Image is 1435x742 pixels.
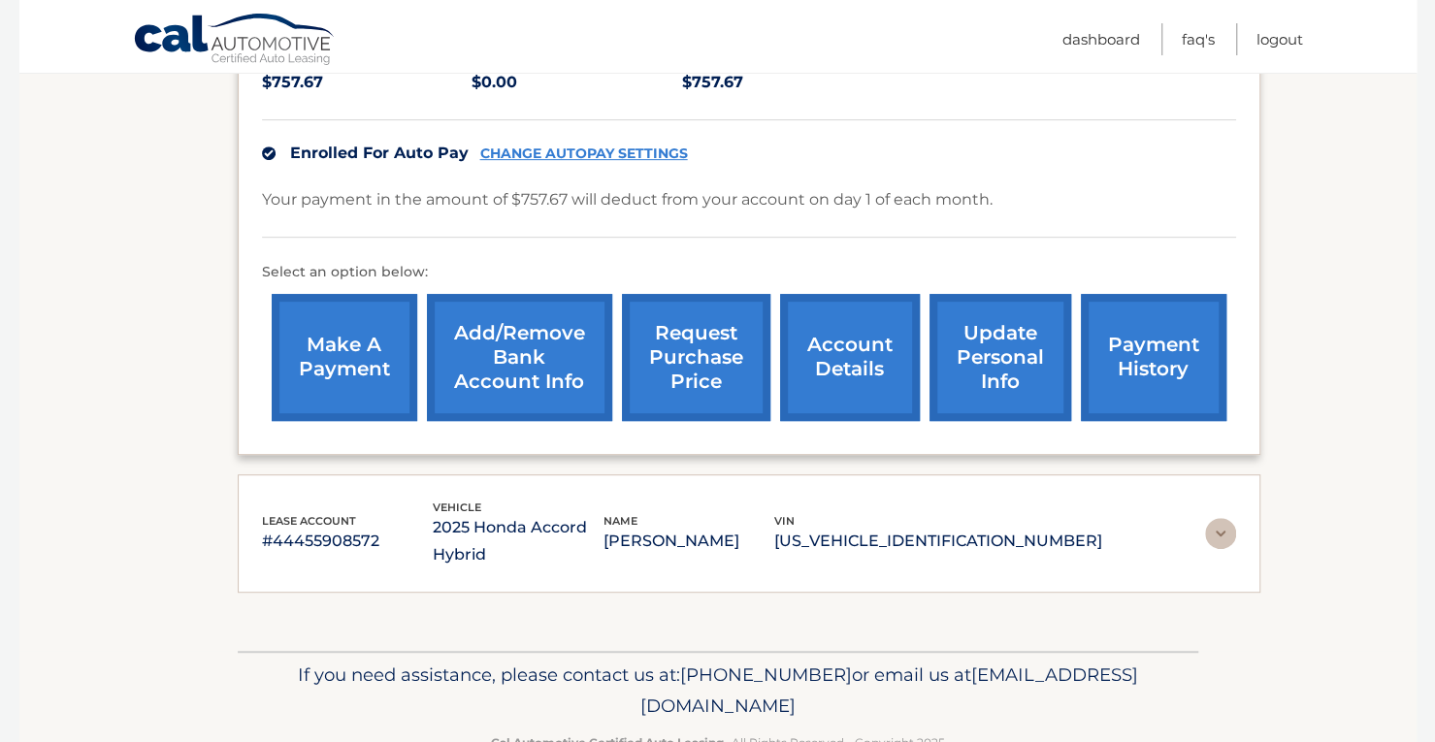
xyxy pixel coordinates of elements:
[133,13,337,69] a: Cal Automotive
[603,528,774,555] p: [PERSON_NAME]
[1062,23,1140,55] a: Dashboard
[1205,518,1236,549] img: accordion-rest.svg
[272,294,417,421] a: make a payment
[780,294,920,421] a: account details
[1182,23,1215,55] a: FAQ's
[1256,23,1303,55] a: Logout
[250,660,1186,722] p: If you need assistance, please contact us at: or email us at
[290,144,469,162] span: Enrolled For Auto Pay
[427,294,612,421] a: Add/Remove bank account info
[262,528,433,555] p: #44455908572
[603,514,637,528] span: name
[472,69,682,96] p: $0.00
[262,514,356,528] span: lease account
[433,514,603,568] p: 2025 Honda Accord Hybrid
[480,145,688,162] a: CHANGE AUTOPAY SETTINGS
[680,663,852,686] span: [PHONE_NUMBER]
[682,69,893,96] p: $757.67
[1081,294,1226,421] a: payment history
[929,294,1071,421] a: update personal info
[622,294,770,421] a: request purchase price
[640,663,1138,717] span: [EMAIL_ADDRESS][DOMAIN_NAME]
[262,261,1236,284] p: Select an option below:
[262,186,993,213] p: Your payment in the amount of $757.67 will deduct from your account on day 1 of each month.
[262,69,473,96] p: $757.67
[774,514,795,528] span: vin
[433,500,481,514] span: vehicle
[774,528,1102,555] p: [US_VEHICLE_IDENTIFICATION_NUMBER]
[262,146,276,160] img: check.svg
